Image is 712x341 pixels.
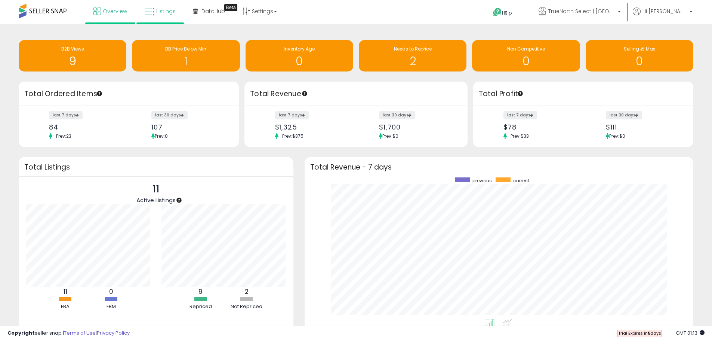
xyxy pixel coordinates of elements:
a: B2B Views 9 [19,40,126,71]
div: FBA [43,303,88,310]
span: Overview [103,7,127,15]
p: 11 [136,182,176,197]
div: Tooltip anchor [301,90,308,97]
div: Tooltip anchor [176,197,182,204]
span: 2025-09-16 01:13 GMT [676,329,705,337]
h1: 0 [589,55,690,67]
div: Repriced [178,303,223,310]
b: 0 [109,287,113,296]
a: Non Competitive 0 [472,40,580,71]
span: Prev: $33 [507,133,533,139]
h3: Total Profit [479,89,688,99]
div: Tooltip anchor [517,90,524,97]
span: Prev: 0 [155,133,168,139]
h3: Total Revenue [250,89,462,99]
span: Listings [156,7,176,15]
a: BB Price Below Min 1 [132,40,240,71]
div: Tooltip anchor [224,4,237,11]
div: $111 [606,123,680,131]
span: Trial Expires in days [618,330,661,336]
h1: 1 [136,55,236,67]
b: 9 [198,287,203,296]
span: Prev: $375 [278,133,307,139]
span: Needs to Reprice [394,46,432,52]
label: last 7 days [275,111,309,119]
a: Needs to Reprice 2 [359,40,466,71]
h1: 0 [476,55,576,67]
span: B2B Views [61,46,84,52]
div: 107 [151,123,226,131]
h3: Total Revenue - 7 days [310,164,688,170]
span: current [513,177,529,184]
label: last 30 days [606,111,642,119]
b: 11 [64,287,67,296]
div: Not Repriced [224,303,269,310]
span: Prev: 23 [52,133,75,139]
label: last 7 days [49,111,83,119]
a: Privacy Policy [97,329,130,337]
h3: Total Listings [24,164,288,170]
span: Prev: $0 [382,133,398,139]
span: Help [502,10,512,16]
span: Non Competitive [507,46,545,52]
a: Hi [PERSON_NAME] [633,7,693,24]
span: Inventory Age [284,46,315,52]
h1: 9 [22,55,123,67]
div: Tooltip anchor [96,90,103,97]
h3: Total Ordered Items [24,89,233,99]
span: Active Listings [136,196,176,204]
h1: 2 [363,55,463,67]
span: Prev: $0 [609,133,625,139]
div: $1,325 [275,123,351,131]
label: last 7 days [503,111,537,119]
b: 2 [245,287,249,296]
a: Help [487,2,527,24]
div: seller snap | | [7,330,130,337]
strong: Copyright [7,329,35,337]
label: last 30 days [151,111,188,119]
i: Get Help [493,7,502,17]
span: Hi [PERSON_NAME] [642,7,687,15]
a: Terms of Use [64,329,96,337]
span: BB Price Below Min [165,46,206,52]
a: Selling @ Max 0 [586,40,693,71]
label: last 30 days [379,111,415,119]
h1: 0 [249,55,349,67]
b: 5 [648,330,650,336]
div: FBM [89,303,134,310]
a: Inventory Age 0 [246,40,353,71]
div: 84 [49,123,123,131]
span: DataHub [201,7,225,15]
span: Selling @ Max [624,46,655,52]
div: $78 [503,123,578,131]
span: previous [472,177,492,184]
span: TrueNorth Select | [GEOGRAPHIC_DATA] [548,7,616,15]
div: $1,700 [379,123,454,131]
